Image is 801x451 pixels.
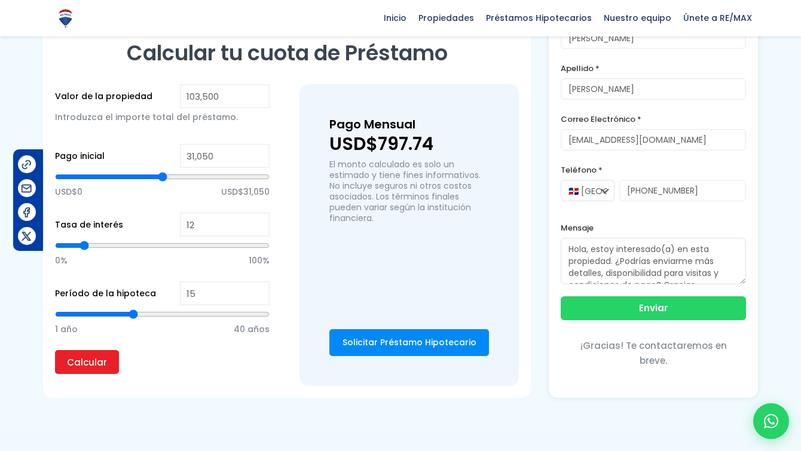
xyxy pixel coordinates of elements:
input: Years [180,281,270,305]
label: Teléfono * [561,162,746,177]
img: Compartir [20,206,33,219]
textarea: Hola, estoy interesado(a) en esta propiedad. ¿Podrías enviarme más detalles, disponibilidad para ... [561,238,746,284]
span: Únete a RE/MAX [677,9,758,27]
span: 0% [55,251,68,269]
span: Inicio [378,9,412,27]
input: % [180,213,270,237]
label: Mensaje [561,220,746,235]
span: 100% [249,251,270,269]
span: Nuestro equipo [598,9,677,27]
button: Enviar [561,296,746,320]
img: Compartir [20,230,33,243]
label: Apellido * [561,61,746,76]
input: 123-456-7890 [619,180,746,201]
img: Logo de REMAX [55,8,76,29]
p: USD$797.74 [329,135,489,153]
span: USD$0 [55,183,82,201]
span: Introduzca el importe total del préstamo. [55,111,238,123]
a: Solicitar Préstamo Hipotecario [329,329,489,356]
span: Propiedades [412,9,480,27]
input: RD$ [180,84,270,108]
img: Compartir [20,182,33,195]
p: El monto calculado es solo un estimado y tiene fines informativos. No incluye seguros ni otros co... [329,159,489,223]
img: Compartir [20,158,33,171]
span: 40 años [234,320,270,338]
span: 1 año [55,320,78,338]
label: Correo Electrónico * [561,112,746,127]
span: USD$31,050 [221,183,270,201]
label: Período de la hipoteca [55,286,156,301]
label: Valor de la propiedad [55,89,152,104]
input: RD$ [180,144,270,168]
label: Pago inicial [55,149,105,164]
div: ¡Gracias! Te contactaremos en breve. [561,320,746,386]
h3: Pago Mensual [329,114,489,135]
label: Tasa de interés [55,217,123,232]
input: Calcular [55,350,119,374]
h2: Calcular tu cuota de Préstamo [55,39,519,66]
span: Préstamos Hipotecarios [480,9,598,27]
